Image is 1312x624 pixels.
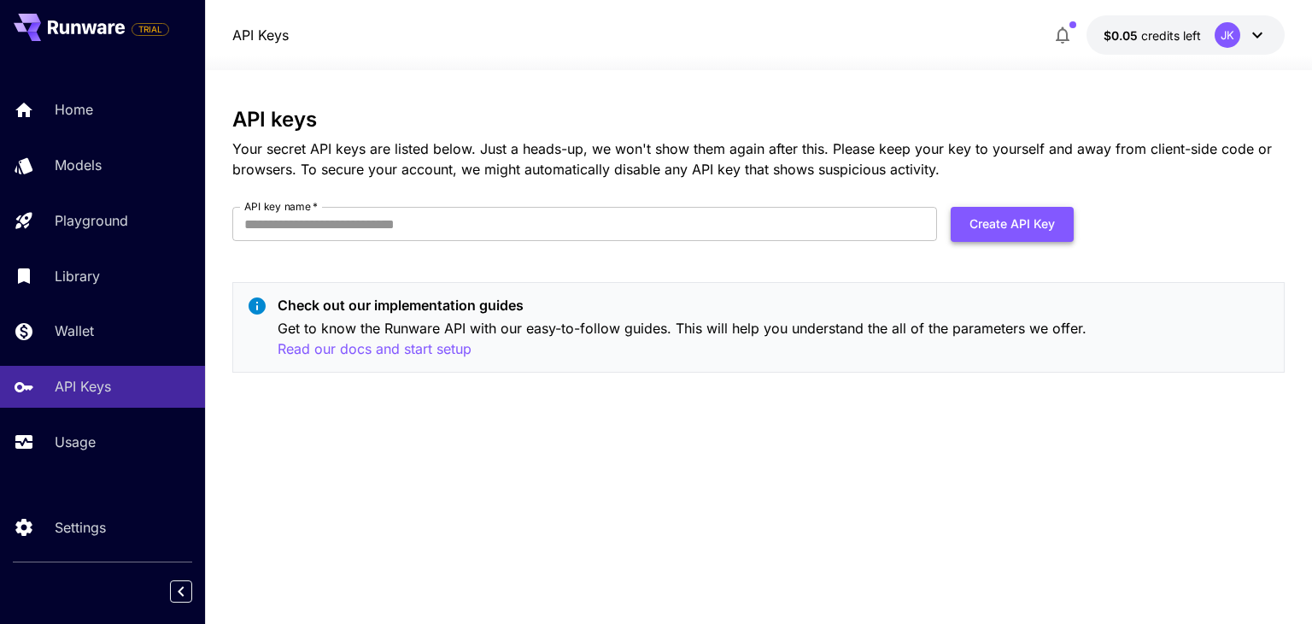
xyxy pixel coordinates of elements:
p: Wallet [55,321,94,341]
p: Models [55,155,102,175]
label: API key name [244,199,318,214]
p: Playground [55,210,128,231]
p: Usage [55,432,96,452]
a: API Keys [232,25,289,45]
nav: breadcrumb [232,25,289,45]
span: Add your payment card to enable full platform functionality. [132,19,169,39]
h3: API keys [232,108,1284,132]
p: Home [55,99,93,120]
button: Collapse sidebar [170,580,192,603]
div: JK [1215,22,1240,48]
div: $0.05 [1104,26,1201,44]
p: Library [55,266,100,286]
p: Settings [55,517,106,538]
button: Read our docs and start setup [278,338,471,360]
div: Collapse sidebar [183,576,205,607]
button: Create API Key [951,207,1074,242]
span: TRIAL [132,23,168,36]
p: API Keys [55,376,111,397]
button: $0.05JK [1086,15,1285,55]
p: Get to know the Runware API with our easy-to-follow guides. This will help you understand the all... [278,318,1269,360]
span: $0.05 [1104,28,1141,43]
p: Your secret API keys are listed below. Just a heads-up, we won't show them again after this. Plea... [232,138,1284,180]
p: Check out our implementation guides [278,295,1269,315]
span: credits left [1141,28,1201,43]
